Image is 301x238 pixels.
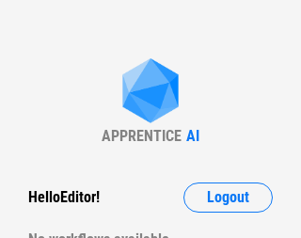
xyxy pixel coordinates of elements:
[186,127,199,145] div: AI
[113,58,188,127] img: Apprentice AI
[102,127,182,145] div: APPRENTICE
[207,190,249,205] span: Logout
[183,182,273,213] button: Logout
[28,182,100,213] div: Hello Editor !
